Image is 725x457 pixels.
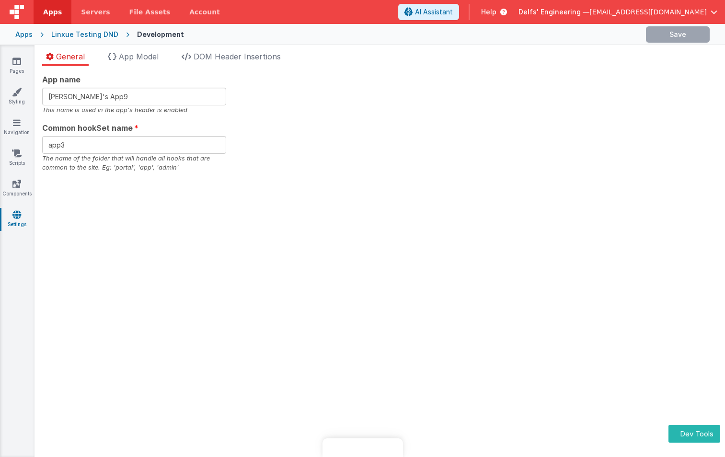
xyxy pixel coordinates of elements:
[646,26,710,43] button: Save
[42,122,133,134] span: Common hookSet name
[668,425,720,443] button: Dev Tools
[51,30,118,39] div: Linxue Testing DND
[43,7,62,17] span: Apps
[56,52,85,61] span: General
[481,7,496,17] span: Help
[137,30,184,39] div: Development
[194,52,281,61] span: DOM Header Insertions
[415,7,453,17] span: AI Assistant
[518,7,589,17] span: Delfs' Engineering —
[518,7,717,17] button: Delfs' Engineering — [EMAIL_ADDRESS][DOMAIN_NAME]
[15,30,33,39] div: Apps
[119,52,159,61] span: App Model
[398,4,459,20] button: AI Assistant
[42,105,226,114] div: This name is used in the app's header is enabled
[81,7,110,17] span: Servers
[129,7,171,17] span: File Assets
[589,7,707,17] span: [EMAIL_ADDRESS][DOMAIN_NAME]
[42,154,226,172] div: The name of the folder that will handle all hooks that are common to the site. Eg: 'portal', 'app...
[42,74,81,85] span: App name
